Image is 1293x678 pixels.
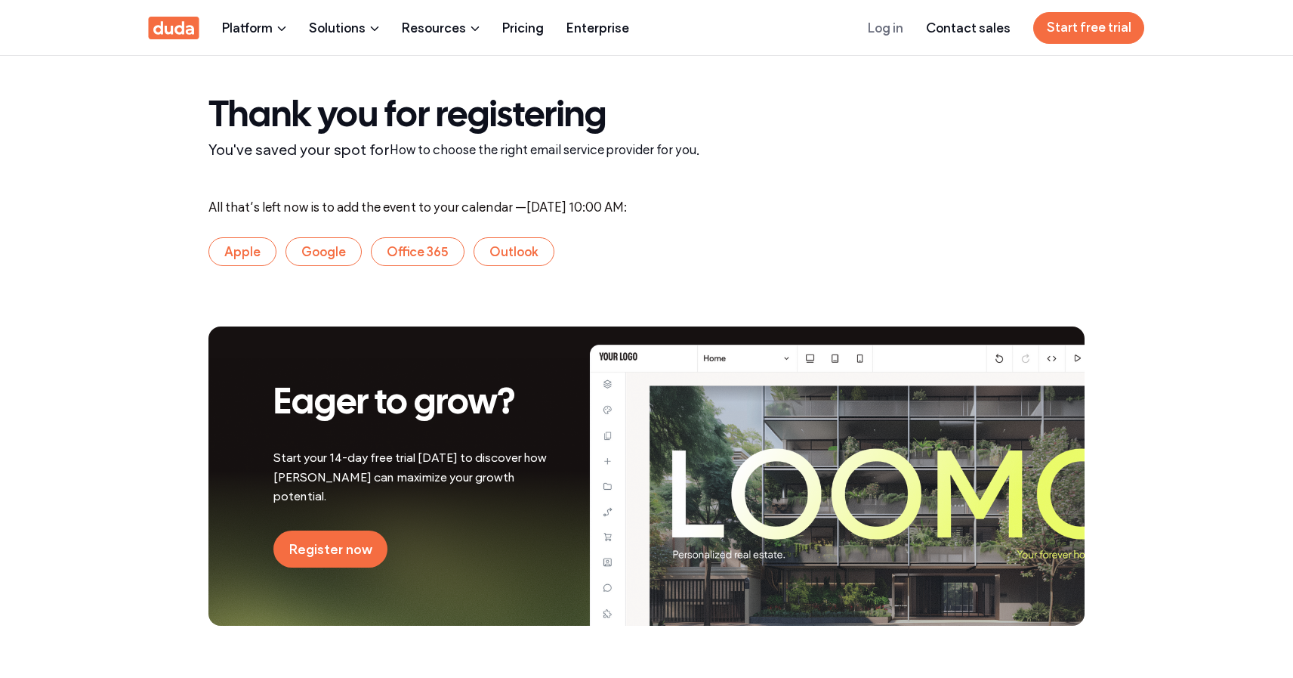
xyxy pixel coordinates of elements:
a: Contact sales [926,1,1011,54]
span: How to choose the right email service provider for you [390,142,696,157]
a: Log in [868,1,903,54]
button: Outlook [474,237,554,266]
button: Apple [208,237,276,266]
span: . [696,141,700,159]
div: All that’s left now is to add the event to your calendar — : [208,200,1085,215]
button: Office 365 [371,237,464,266]
span: You've saved your spot for [208,141,390,159]
span: [DATE] [526,200,566,215]
span: Start your 14-day free trial [DATE] to discover how [PERSON_NAME] can maximize your growth potent... [273,450,547,503]
a: Start free trial [1033,12,1144,44]
a: Register now [273,531,387,568]
span: Eager to grow? [273,387,516,421]
button: Google [285,237,362,266]
span: Thank you for registering [208,100,606,134]
span: 10:00 AM [569,200,624,215]
span: Register now [289,541,372,558]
